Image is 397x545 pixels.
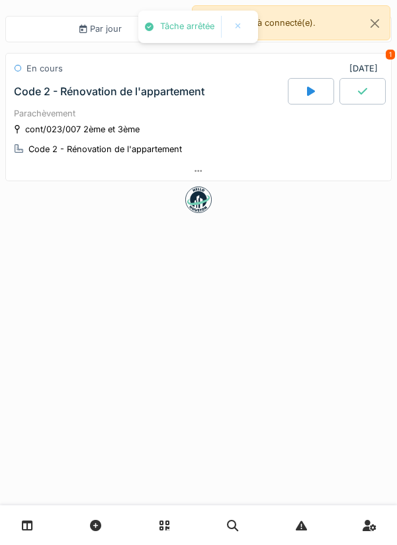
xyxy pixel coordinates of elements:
[28,143,182,155] div: Code 2 - Rénovation de l'appartement
[192,5,390,40] div: Vous êtes déjà connecté(e).
[185,187,212,213] img: badge-BVDL4wpA.svg
[386,50,395,60] div: 1
[26,62,63,75] div: En cours
[349,62,383,75] div: [DATE]
[79,22,121,35] div: Par jour
[160,21,214,32] div: Tâche arrêtée
[14,85,204,98] div: Code 2 - Rénovation de l'appartement
[14,107,383,120] div: Parachèvement
[360,6,390,41] button: Close
[25,123,140,136] div: cont/023/007 2ème et 3ème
